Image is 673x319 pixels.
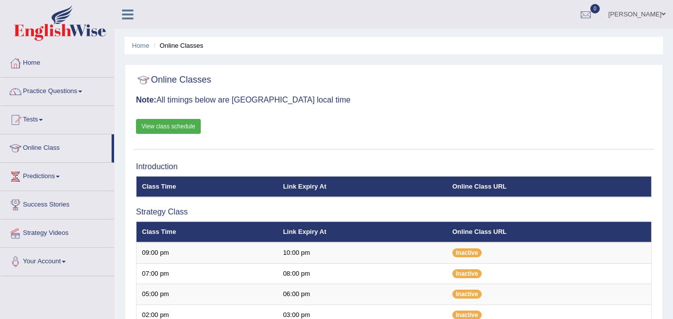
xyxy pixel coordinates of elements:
[132,42,149,49] a: Home
[0,134,112,159] a: Online Class
[452,269,482,278] span: Inactive
[136,263,278,284] td: 07:00 pm
[136,221,278,242] th: Class Time
[452,248,482,257] span: Inactive
[277,221,447,242] th: Link Expiry At
[136,96,652,105] h3: All timings below are [GEOGRAPHIC_DATA] local time
[136,119,201,134] a: View class schedule
[0,219,114,244] a: Strategy Videos
[0,106,114,131] a: Tests
[136,242,278,263] td: 09:00 pm
[0,49,114,74] a: Home
[277,176,447,197] th: Link Expiry At
[136,162,652,171] h3: Introduction
[0,248,114,273] a: Your Account
[136,176,278,197] th: Class Time
[452,290,482,299] span: Inactive
[277,284,447,305] td: 06:00 pm
[277,263,447,284] td: 08:00 pm
[447,176,652,197] th: Online Class URL
[151,41,203,50] li: Online Classes
[0,163,114,188] a: Predictions
[136,73,211,88] h2: Online Classes
[447,221,652,242] th: Online Class URL
[136,96,156,104] b: Note:
[0,191,114,216] a: Success Stories
[0,78,114,103] a: Practice Questions
[590,4,600,13] span: 0
[136,284,278,305] td: 05:00 pm
[136,208,652,216] h3: Strategy Class
[277,242,447,263] td: 10:00 pm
